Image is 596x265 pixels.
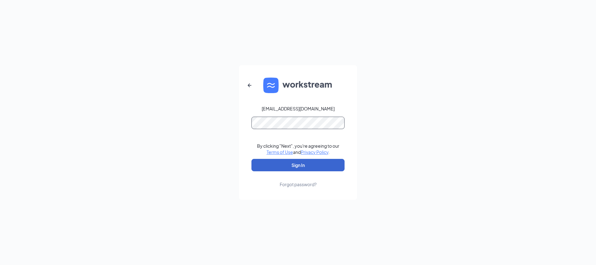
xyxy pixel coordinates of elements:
img: WS logo and Workstream text [263,78,333,93]
button: ArrowLeftNew [242,78,257,93]
a: Forgot password? [280,171,317,187]
div: [EMAIL_ADDRESS][DOMAIN_NAME] [262,106,335,112]
svg: ArrowLeftNew [246,82,253,89]
a: Terms of Use [267,149,293,155]
button: Sign In [251,159,345,171]
div: By clicking "Next", you're agreeing to our and . [257,143,339,155]
a: Privacy Policy [301,149,328,155]
div: Forgot password? [280,181,317,187]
